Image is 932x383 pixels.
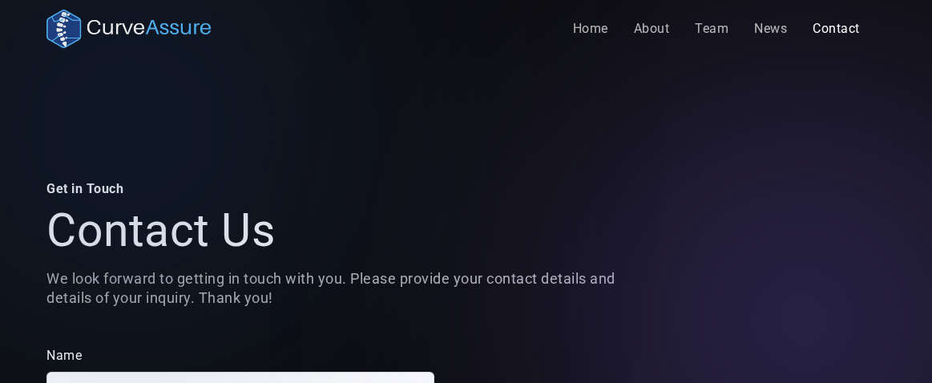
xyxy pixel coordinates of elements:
p: We look forward to getting in touch with you. Please provide your contact details and details of ... [46,269,662,308]
a: Home [560,13,621,45]
a: News [741,13,800,45]
div: Get in Touch [46,179,662,199]
a: home [46,10,211,48]
label: Name [46,346,434,365]
a: Team [682,13,741,45]
a: About [621,13,683,45]
h1: Contact Us [46,205,662,256]
a: Contact [800,13,873,45]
